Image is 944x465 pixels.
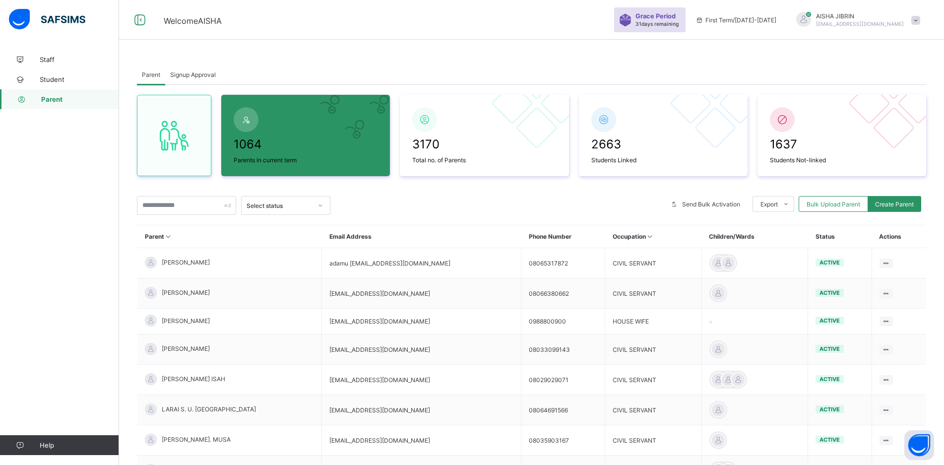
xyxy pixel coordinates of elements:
span: Bulk Upload Parent [807,200,860,208]
th: Email Address [322,225,521,248]
td: HOUSE WIFE [605,309,701,334]
td: 08064691566 [521,395,605,425]
span: active [819,345,840,352]
span: [PERSON_NAME] [162,317,210,325]
span: [PERSON_NAME] [162,289,210,296]
span: Parents in current term [234,156,378,164]
td: CIVIL SERVANT [605,248,701,278]
i: Sort in Ascending Order [164,233,173,240]
span: [PERSON_NAME]. MUSA [162,436,231,443]
span: [PERSON_NAME] [162,345,210,352]
span: [PERSON_NAME] [162,259,210,266]
span: active [819,376,840,383]
td: [EMAIL_ADDRESS][DOMAIN_NAME] [322,309,521,334]
span: active [819,289,840,296]
td: [EMAIL_ADDRESS][DOMAIN_NAME] [322,365,521,395]
td: 08029029071 [521,365,605,395]
i: Sort in Ascending Order [646,233,654,240]
td: 08065317872 [521,248,605,278]
span: 3170 [412,137,556,151]
div: AISHAJIBRIN [786,12,925,28]
span: Grace Period [635,12,676,20]
td: [EMAIL_ADDRESS][DOMAIN_NAME] [322,334,521,365]
span: session/term information [695,16,776,24]
img: sticker-purple.71386a28dfed39d6af7621340158ba97.svg [619,14,631,26]
td: 08035903167 [521,425,605,456]
div: Select status [247,202,312,209]
td: CIVIL SERVANT [605,425,701,456]
span: Total no. of Parents [412,156,556,164]
span: Help [40,441,119,449]
span: [EMAIL_ADDRESS][DOMAIN_NAME] [816,21,904,27]
span: Student [40,75,119,83]
td: CIVIL SERVANT [605,334,701,365]
button: Open asap [904,430,934,460]
td: 0988800900 [521,309,605,334]
td: 08066380662 [521,278,605,309]
td: [EMAIL_ADDRESS][DOMAIN_NAME] [322,278,521,309]
span: Students Not-linked [770,156,914,164]
span: active [819,406,840,413]
span: 1064 [234,137,378,151]
span: [PERSON_NAME] ISAH [162,375,225,383]
th: Actions [872,225,926,248]
th: Occupation [605,225,701,248]
th: Phone Number [521,225,605,248]
span: Parent [142,71,160,78]
td: CIVIL SERVANT [605,365,701,395]
span: Students Linked [591,156,735,164]
span: Welcome AISHA [164,16,222,26]
span: Create Parent [875,200,914,208]
td: CIVIL SERVANT [605,278,701,309]
span: Send Bulk Activation [682,200,740,208]
td: [EMAIL_ADDRESS][DOMAIN_NAME] [322,425,521,456]
th: Status [808,225,872,248]
th: Parent [137,225,322,248]
th: Children/Wards [701,225,808,248]
span: AISHA JIBRIN [816,12,904,20]
span: active [819,259,840,266]
span: Export [760,200,778,208]
span: active [819,317,840,324]
span: 1637 [770,137,914,151]
span: Parent [41,95,119,103]
span: Staff [40,56,119,64]
span: 31 days remaining [635,21,679,27]
img: safsims [9,9,85,30]
td: [EMAIL_ADDRESS][DOMAIN_NAME] [322,395,521,425]
td: adamu [EMAIL_ADDRESS][DOMAIN_NAME] [322,248,521,278]
td: 08033099143 [521,334,605,365]
span: Signup Approval [170,71,216,78]
span: active [819,436,840,443]
span: LARAI S. U. [GEOGRAPHIC_DATA] [162,405,256,413]
span: 2663 [591,137,735,151]
td: CIVIL SERVANT [605,395,701,425]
